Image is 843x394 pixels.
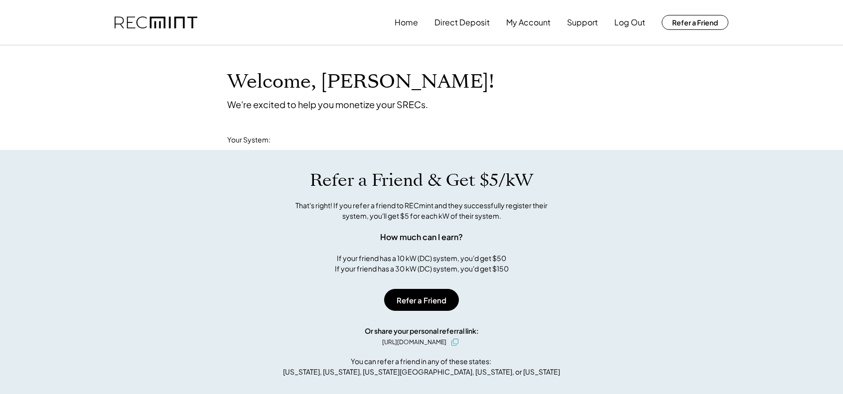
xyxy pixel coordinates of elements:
[335,253,509,274] div: If your friend has a 10 kW (DC) system, you'd get $50 If your friend has a 30 kW (DC) system, you...
[662,15,728,30] button: Refer a Friend
[567,12,598,32] button: Support
[434,12,490,32] button: Direct Deposit
[365,326,479,336] div: Or share your personal referral link:
[380,231,463,243] div: How much can I earn?
[283,356,560,377] div: You can refer a friend in any of these states: [US_STATE], [US_STATE], [US_STATE][GEOGRAPHIC_DATA...
[227,99,428,110] div: We're excited to help you monetize your SRECs.
[284,200,559,221] div: That's right! If you refer a friend to RECmint and they successfully register their system, you'l...
[449,336,461,348] button: click to copy
[614,12,645,32] button: Log Out
[115,16,197,29] img: recmint-logotype%403x.png
[310,170,533,191] h1: Refer a Friend & Get $5/kW
[395,12,418,32] button: Home
[227,70,494,94] h1: Welcome, [PERSON_NAME]!
[506,12,551,32] button: My Account
[227,135,271,145] div: Your System:
[382,338,446,347] div: [URL][DOMAIN_NAME]
[384,289,459,311] button: Refer a Friend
